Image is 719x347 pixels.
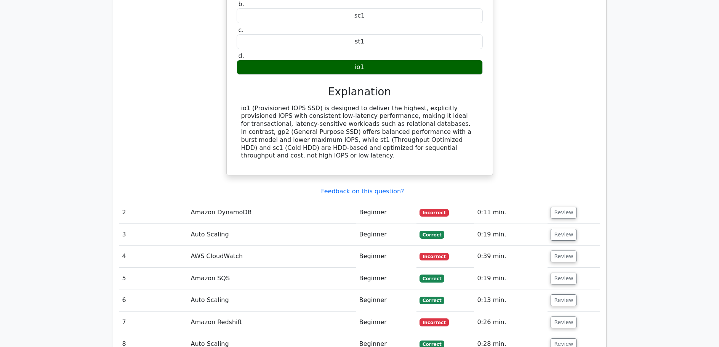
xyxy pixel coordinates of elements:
span: Incorrect [420,253,449,260]
td: 7 [119,312,188,333]
td: Beginner [356,224,416,246]
span: Incorrect [420,209,449,217]
div: io1 (Provisioned IOPS SSD) is designed to deliver the highest, explicitly provisioned IOPS with c... [241,104,478,160]
span: c. [239,26,244,34]
td: Beginner [356,312,416,333]
td: 0:11 min. [474,202,548,223]
span: Correct [420,231,444,238]
a: Feedback on this question? [321,188,404,195]
span: Correct [420,275,444,282]
span: d. [239,52,244,59]
td: AWS CloudWatch [187,246,356,267]
td: Beginner [356,289,416,311]
td: 5 [119,268,188,289]
span: Correct [420,297,444,304]
td: 0:19 min. [474,224,548,246]
td: Beginner [356,246,416,267]
td: 6 [119,289,188,311]
button: Review [551,251,576,262]
td: 4 [119,246,188,267]
button: Review [551,273,576,284]
button: Review [551,316,576,328]
td: 0:19 min. [474,268,548,289]
td: Amazon Redshift [187,312,356,333]
div: io1 [237,60,483,75]
td: Beginner [356,268,416,289]
div: sc1 [237,8,483,23]
button: Review [551,207,576,218]
td: 2 [119,202,188,223]
td: 0:39 min. [474,246,548,267]
td: Amazon SQS [187,268,356,289]
td: 0:26 min. [474,312,548,333]
td: 0:13 min. [474,289,548,311]
div: st1 [237,34,483,49]
span: b. [239,0,244,8]
span: Incorrect [420,318,449,326]
td: Amazon DynamoDB [187,202,356,223]
button: Review [551,229,576,241]
td: Auto Scaling [187,289,356,311]
td: 3 [119,224,188,246]
td: Beginner [356,202,416,223]
h3: Explanation [241,85,478,98]
td: Auto Scaling [187,224,356,246]
button: Review [551,294,576,306]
